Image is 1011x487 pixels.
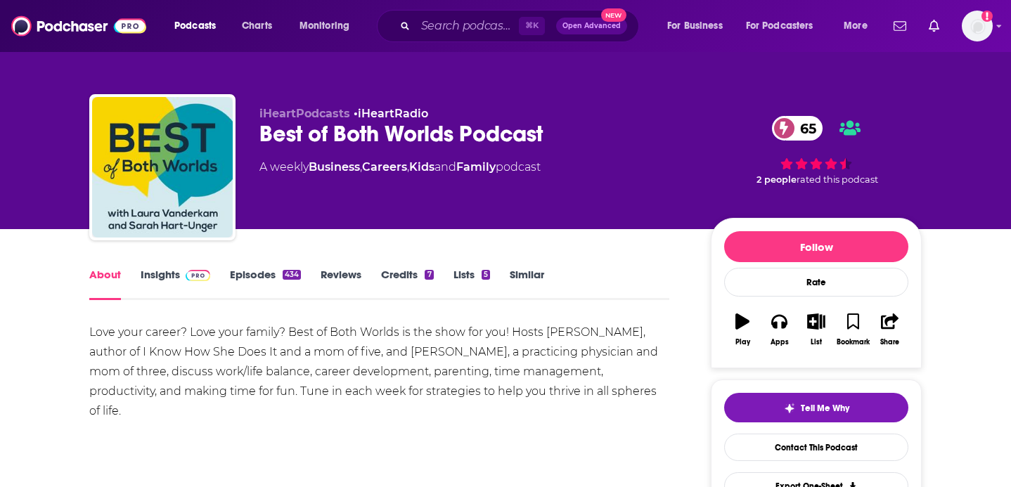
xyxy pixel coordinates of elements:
img: Podchaser - Follow, Share and Rate Podcasts [11,13,146,39]
a: Show notifications dropdown [888,14,912,38]
a: Episodes434 [230,268,301,300]
a: Show notifications dropdown [923,14,945,38]
span: More [844,16,868,36]
a: Family [456,160,496,174]
div: A weekly podcast [259,159,541,176]
span: 2 people [756,174,797,185]
button: tell me why sparkleTell Me Why [724,393,908,422]
button: open menu [657,15,740,37]
a: Reviews [321,268,361,300]
button: Play [724,304,761,355]
span: Podcasts [174,16,216,36]
span: • [354,107,428,120]
span: , [407,160,409,174]
div: Search podcasts, credits, & more... [390,10,652,42]
span: ⌘ K [519,17,545,35]
img: Best of Both Worlds Podcast [92,97,233,238]
span: Tell Me Why [801,403,849,414]
button: open menu [290,15,368,37]
button: Show profile menu [962,11,993,41]
div: Apps [771,338,789,346]
img: User Profile [962,11,993,41]
button: Apps [761,304,797,355]
button: open menu [834,15,885,37]
div: 65 2 peoplerated this podcast [711,107,922,194]
a: Credits7 [381,268,433,300]
button: List [798,304,835,355]
div: Love your career? Love your family? Best of Both Worlds is the show for you! Hosts [PERSON_NAME],... [89,323,669,421]
a: Kids [409,160,434,174]
button: Open AdvancedNew [556,18,627,34]
span: Monitoring [300,16,349,36]
a: Charts [233,15,281,37]
span: , [360,160,362,174]
div: Share [880,338,899,346]
span: 65 [786,116,823,141]
span: For Podcasters [746,16,813,36]
a: InsightsPodchaser Pro [141,268,210,300]
a: Contact This Podcast [724,434,908,461]
a: Careers [362,160,407,174]
svg: Add a profile image [981,11,993,22]
span: New [601,8,626,22]
a: About [89,268,121,300]
button: Share [872,304,908,355]
button: Follow [724,231,908,262]
input: Search podcasts, credits, & more... [416,15,519,37]
img: Podchaser Pro [186,270,210,281]
a: iHeartRadio [358,107,428,120]
span: Open Advanced [562,22,621,30]
button: open menu [165,15,234,37]
span: and [434,160,456,174]
button: open menu [737,15,834,37]
div: 5 [482,270,490,280]
a: Business [309,160,360,174]
a: Similar [510,268,544,300]
a: 65 [772,116,823,141]
div: 434 [283,270,301,280]
div: List [811,338,822,346]
div: Bookmark [837,338,870,346]
span: Logged in as mijal [962,11,993,41]
span: For Business [667,16,723,36]
a: Lists5 [453,268,490,300]
button: Bookmark [835,304,871,355]
img: tell me why sparkle [784,403,795,414]
span: iHeartPodcasts [259,107,350,120]
span: rated this podcast [797,174,878,185]
div: 7 [425,270,433,280]
div: Rate [724,268,908,297]
span: Charts [242,16,272,36]
div: Play [735,338,750,346]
